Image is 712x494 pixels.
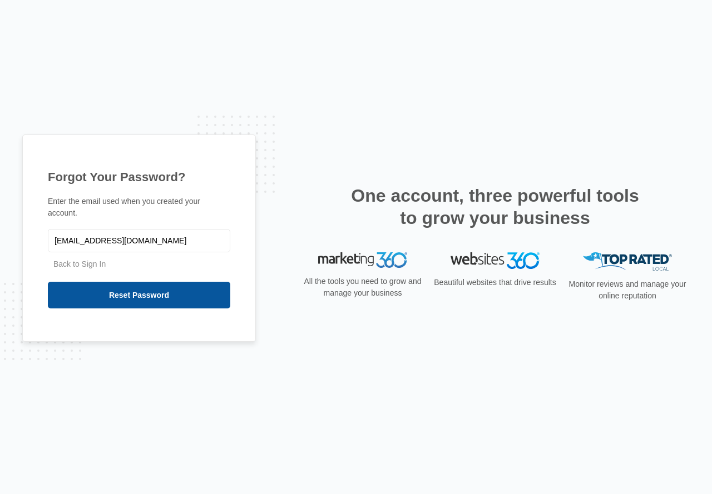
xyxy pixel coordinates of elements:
p: Monitor reviews and manage your online reputation [565,278,690,302]
img: Top Rated Local [583,252,672,271]
p: Enter the email used when you created your account. [48,196,230,219]
h2: One account, three powerful tools to grow your business [348,184,642,229]
input: Reset Password [48,282,230,308]
p: Beautiful websites that drive results [433,277,557,288]
img: Marketing 360 [318,252,407,268]
h1: Forgot Your Password? [48,168,230,186]
img: Websites 360 [451,252,540,268]
a: Back to Sign In [53,260,106,268]
p: All the tools you need to grow and manage your business [300,276,425,299]
input: Email [48,229,230,252]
